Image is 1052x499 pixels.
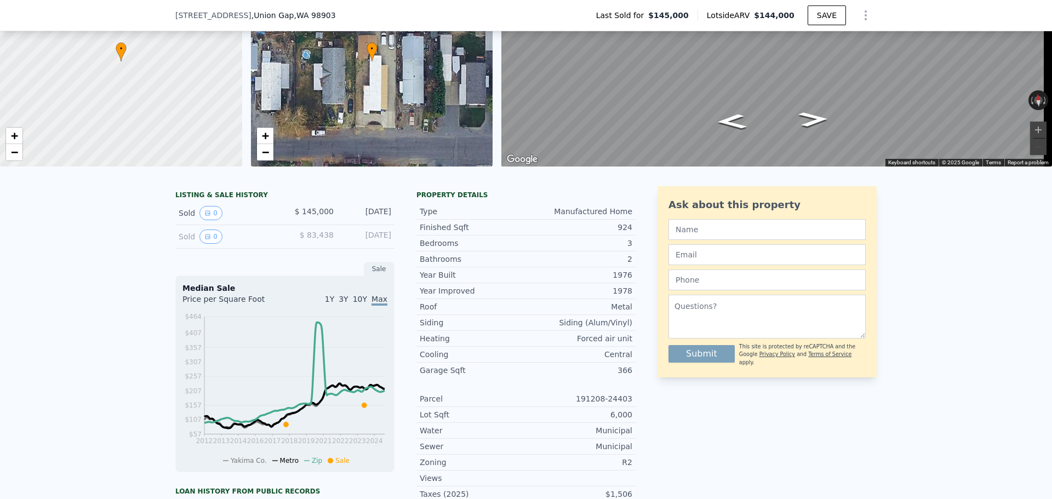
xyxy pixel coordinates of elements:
[596,10,649,21] span: Last Sold for
[315,437,332,445] tspan: 2021
[526,409,632,420] div: 6,000
[332,437,349,445] tspan: 2022
[189,431,202,438] tspan: $57
[199,230,222,244] button: View historical data
[367,44,378,54] span: •
[526,317,632,328] div: Siding (Alum/Vinyl)
[1030,139,1047,155] button: Zoom out
[182,283,387,294] div: Median Sale
[251,10,336,21] span: , Union Gap
[420,317,526,328] div: Siding
[353,295,367,303] span: 10Y
[264,437,281,445] tspan: 2017
[759,351,795,357] a: Privacy Policy
[808,351,851,357] a: Terms of Service
[196,437,213,445] tspan: 2012
[1028,90,1034,110] button: Rotate counterclockwise
[371,295,387,306] span: Max
[182,294,285,311] div: Price per Square Foot
[335,457,350,464] span: Sale
[420,206,526,217] div: Type
[526,206,632,217] div: Manufactured Home
[261,145,268,159] span: −
[420,238,526,249] div: Bedrooms
[6,144,22,160] a: Zoom out
[1008,159,1049,165] a: Report a problem
[295,207,334,216] span: $ 145,000
[668,345,735,363] button: Submit
[213,437,230,445] tspan: 2013
[1030,122,1047,138] button: Zoom in
[281,437,298,445] tspan: 2018
[1033,90,1043,110] button: Reset the view
[230,437,247,445] tspan: 2014
[298,437,315,445] tspan: 2019
[185,313,202,320] tspan: $464
[11,129,18,142] span: +
[312,457,322,464] span: Zip
[257,128,273,144] a: Zoom in
[420,441,526,452] div: Sewer
[366,437,383,445] tspan: 2024
[668,269,866,290] input: Phone
[420,457,526,468] div: Zoning
[504,152,540,167] img: Google
[257,144,273,160] a: Zoom out
[526,365,632,376] div: 366
[175,10,251,21] span: [STREET_ADDRESS]
[526,425,632,436] div: Municipal
[1043,90,1049,110] button: Rotate clockwise
[504,152,540,167] a: Open this area in Google Maps (opens a new window)
[526,333,632,344] div: Forced air unit
[367,42,378,61] div: •
[342,206,391,220] div: [DATE]
[739,343,866,366] div: This site is protected by reCAPTCHA and the Google and apply.
[116,42,127,61] div: •
[526,222,632,233] div: 924
[888,159,935,167] button: Keyboard shortcuts
[526,349,632,360] div: Central
[526,441,632,452] div: Municipal
[855,4,877,26] button: Show Options
[175,487,395,496] div: Loan history from public records
[420,473,526,484] div: Views
[420,301,526,312] div: Roof
[786,108,841,130] path: Go East, E Mobile Home Ave
[175,191,395,202] div: LISTING & SALE HISTORY
[986,159,1001,165] a: Terms
[116,44,127,54] span: •
[668,244,866,265] input: Email
[261,129,268,142] span: +
[668,219,866,240] input: Name
[342,230,391,244] div: [DATE]
[199,206,222,220] button: View historical data
[349,437,366,445] tspan: 2023
[526,285,632,296] div: 1978
[11,145,18,159] span: −
[420,285,526,296] div: Year Improved
[325,295,334,303] span: 1Y
[668,197,866,213] div: Ask about this property
[526,457,632,468] div: R2
[420,349,526,360] div: Cooling
[185,372,202,380] tspan: $257
[526,301,632,312] div: Metal
[420,269,526,280] div: Year Built
[280,457,299,464] span: Metro
[339,295,348,303] span: 3Y
[704,111,759,133] path: Go West, E Mobile Home Ave
[294,11,336,20] span: , WA 98903
[185,416,202,423] tspan: $107
[247,437,264,445] tspan: 2016
[364,262,395,276] div: Sale
[942,159,979,165] span: © 2025 Google
[185,358,202,366] tspan: $307
[6,128,22,144] a: Zoom in
[416,191,636,199] div: Property details
[185,402,202,409] tspan: $157
[179,230,276,244] div: Sold
[231,457,267,464] span: Yakima Co.
[185,387,202,395] tspan: $207
[420,393,526,404] div: Parcel
[808,5,846,25] button: SAVE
